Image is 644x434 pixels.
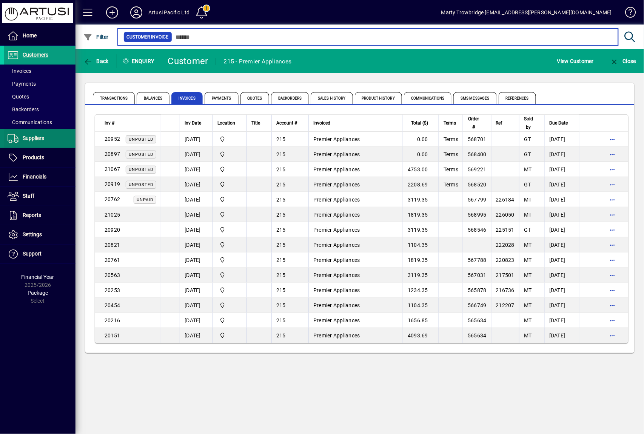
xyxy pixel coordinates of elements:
[313,317,360,323] span: Premier Appliances
[524,257,532,263] span: MT
[524,212,532,218] span: MT
[403,162,439,177] td: 4753.00
[355,92,402,104] span: Product History
[313,182,360,188] span: Premier Appliances
[496,119,502,127] span: Ref
[619,2,635,26] a: Knowledge Base
[544,283,579,298] td: [DATE]
[105,302,120,308] span: 20454
[105,151,120,157] span: 20897
[75,54,117,68] app-page-header-button: Back
[105,212,120,218] span: 21025
[180,252,213,268] td: [DATE]
[180,147,213,162] td: [DATE]
[524,317,532,323] span: MT
[276,257,286,263] span: 215
[105,332,120,339] span: 20151
[185,119,201,127] span: Inv Date
[607,314,619,326] button: More options
[524,242,532,248] span: MT
[313,242,360,248] span: Premier Appliances
[313,257,360,263] span: Premier Appliances
[607,224,619,236] button: More options
[180,162,213,177] td: [DATE]
[468,272,487,278] span: 567031
[468,182,487,188] span: 568520
[105,166,120,172] span: 21067
[217,241,242,249] span: Main Warehouse
[180,222,213,237] td: [DATE]
[607,269,619,281] button: More options
[180,132,213,147] td: [DATE]
[4,168,75,186] a: Financials
[444,119,456,127] span: Terms
[217,195,242,204] span: Main Warehouse
[544,313,579,328] td: [DATE]
[217,150,242,159] span: Main Warehouse
[168,55,208,67] div: Customer
[496,119,515,127] div: Ref
[105,136,120,142] span: 20952
[496,287,515,293] span: 216736
[4,103,75,116] a: Backorders
[524,272,532,278] span: MT
[129,167,153,172] span: Unposted
[217,165,242,174] span: Main Warehouse
[276,227,286,233] span: 215
[468,302,487,308] span: 566749
[171,92,203,104] span: Invoices
[403,147,439,162] td: 0.00
[105,196,120,202] span: 20762
[403,313,439,328] td: 1656.85
[607,179,619,191] button: More options
[496,212,515,218] span: 226050
[276,119,297,127] span: Account #
[8,119,52,125] span: Communications
[129,152,153,157] span: Unposted
[313,212,360,218] span: Premier Appliances
[544,268,579,283] td: [DATE]
[499,92,536,104] span: References
[468,197,487,203] span: 567799
[180,268,213,283] td: [DATE]
[555,54,596,68] button: View Customer
[124,6,148,19] button: Profile
[524,136,531,142] span: GT
[607,163,619,175] button: More options
[403,298,439,313] td: 1104.35
[544,147,579,162] td: [DATE]
[313,302,360,308] span: Premier Appliances
[468,317,487,323] span: 565634
[544,298,579,313] td: [DATE]
[23,231,42,237] span: Settings
[403,132,439,147] td: 0.00
[105,242,120,248] span: 20821
[524,332,532,339] span: MT
[496,272,515,278] span: 217501
[602,54,644,68] app-page-header-button: Close enquiry
[444,136,458,142] span: Terms
[496,242,515,248] span: 222028
[468,115,480,131] span: Order #
[444,182,458,188] span: Terms
[276,197,286,203] span: 215
[180,177,213,192] td: [DATE]
[129,137,153,142] span: Unposted
[217,256,242,264] span: Main Warehouse
[524,197,532,203] span: MT
[23,193,34,199] span: Staff
[217,211,242,219] span: Main Warehouse
[4,187,75,206] a: Staff
[544,132,579,147] td: [DATE]
[105,317,120,323] span: 20216
[83,58,109,64] span: Back
[23,52,48,58] span: Customers
[524,115,540,131] div: Sold by
[607,209,619,221] button: More options
[217,316,242,325] span: Main Warehouse
[217,119,235,127] span: Location
[23,135,44,141] span: Suppliers
[403,237,439,252] td: 1104.35
[607,133,619,145] button: More options
[23,251,42,257] span: Support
